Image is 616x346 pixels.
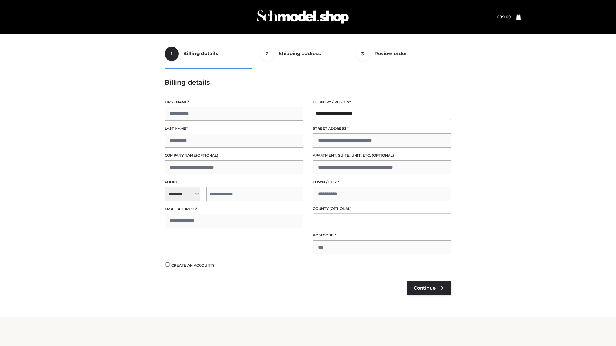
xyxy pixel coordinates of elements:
[165,99,303,105] label: First name
[165,126,303,132] label: Last name
[497,14,500,19] span: £
[255,4,351,29] img: Schmodel Admin 964
[165,206,303,212] label: Email address
[329,206,352,211] span: (optional)
[165,152,303,159] label: Company name
[196,153,218,158] span: (optional)
[171,263,215,268] span: Create an account?
[165,262,170,267] input: Create an account?
[165,78,451,86] h3: Billing details
[165,179,303,185] label: Phone
[414,285,436,291] span: Continue
[407,281,451,295] a: Continue
[313,232,451,238] label: Postcode
[497,14,511,19] bdi: 89.00
[313,179,451,185] label: Town / City
[313,99,451,105] label: Country / Region
[313,152,451,159] label: Apartment, suite, unit, etc.
[313,206,451,212] label: County
[497,14,511,19] a: £89.00
[372,153,394,158] span: (optional)
[313,126,451,132] label: Street address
